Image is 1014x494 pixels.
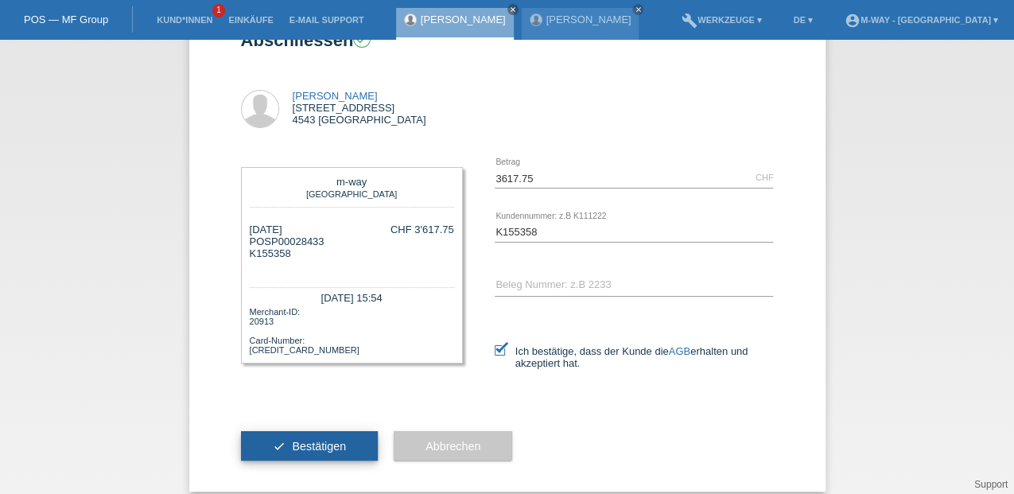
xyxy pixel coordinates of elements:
[837,15,1006,25] a: account_circlem-way - [GEOGRAPHIC_DATA] ▾
[669,345,690,357] a: AGB
[974,479,1008,490] a: Support
[507,4,519,15] a: close
[241,431,379,461] button: check Bestätigen
[212,4,225,18] span: 1
[495,345,774,369] label: Ich bestätige, dass der Kunde die erhalten und akzeptiert hat.
[682,13,697,29] i: build
[254,176,450,188] div: m-way
[674,15,770,25] a: buildWerkzeuge ▾
[292,440,346,453] span: Bestätigen
[282,15,372,25] a: E-Mail Support
[149,15,220,25] a: Kund*innen
[293,90,378,102] a: [PERSON_NAME]
[273,440,286,453] i: check
[220,15,281,25] a: Einkäufe
[254,188,450,199] div: [GEOGRAPHIC_DATA]
[394,431,512,461] button: Abbrechen
[509,6,517,14] i: close
[425,440,480,453] span: Abbrechen
[421,14,506,25] a: [PERSON_NAME]
[250,287,454,305] div: [DATE] 15:54
[250,224,324,271] div: [DATE] POSP00028433
[250,247,291,259] span: K155358
[390,224,454,235] div: CHF 3'617.75
[634,6,642,14] i: close
[241,30,774,50] h1: Abschliessen
[250,305,454,355] div: Merchant-ID: 20913 Card-Number: [CREDIT_CARD_NUMBER]
[756,173,774,182] div: CHF
[293,90,426,126] div: [STREET_ADDRESS] 4543 [GEOGRAPHIC_DATA]
[24,14,108,25] a: POS — MF Group
[632,4,643,15] a: close
[845,13,861,29] i: account_circle
[786,15,821,25] a: DE ▾
[546,14,631,25] a: [PERSON_NAME]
